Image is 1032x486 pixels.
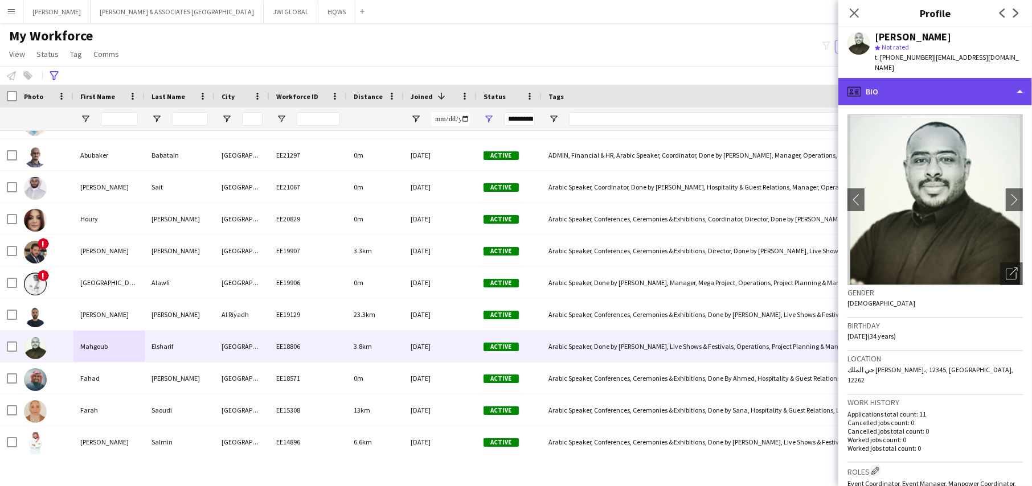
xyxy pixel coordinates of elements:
img: Salem Alawfi [24,273,47,295]
div: Al Riyadh [215,299,269,330]
img: Ahmed Wagih [24,304,47,327]
span: City [222,92,235,101]
div: [GEOGRAPHIC_DATA] [215,139,269,171]
span: | [EMAIL_ADDRESS][DOMAIN_NAME] [875,53,1019,72]
button: [PERSON_NAME] [23,1,91,23]
input: Joined Filter Input [431,112,470,126]
input: Tags Filter Input [569,112,1008,126]
div: Arabic Speaker, Coordinator, Done by [PERSON_NAME], Hospitality & Guest Relations, Manager, Opera... [542,171,1015,203]
span: ! [38,238,49,249]
span: t. [PHONE_NUMBER] [875,53,934,61]
div: [DATE] [404,394,477,426]
div: EE15308 [269,394,347,426]
button: Open Filter Menu [411,114,421,124]
h3: Gender [847,287,1023,298]
div: Houry [73,203,145,234]
h3: Roles [847,465,1023,477]
div: [GEOGRAPHIC_DATA] [215,235,269,266]
div: [DATE] [404,426,477,458]
p: Applications total count: 11 [847,410,1023,418]
span: Last Name [151,92,185,101]
span: Joined [411,92,433,101]
div: Open photos pop-in [1000,262,1023,285]
span: Active [484,343,519,351]
p: Cancelled jobs total count: 0 [847,427,1023,435]
div: Farah [73,394,145,426]
button: [PERSON_NAME] & ASSOCIATES [GEOGRAPHIC_DATA] [91,1,264,23]
button: HQWS [318,1,355,23]
div: Arabic Speaker, Conferences, Ceremonies & Exhibitions, Done by [PERSON_NAME], Live Shows & Festiv... [542,299,1015,330]
div: Alawfi [145,267,215,298]
span: Workforce ID [276,92,318,101]
button: Open Filter Menu [484,114,494,124]
input: Last Name Filter Input [172,112,208,126]
span: Tags [548,92,564,101]
span: [DEMOGRAPHIC_DATA] [847,299,915,307]
span: Status [484,92,506,101]
div: [PERSON_NAME] [145,235,215,266]
div: EE21297 [269,139,347,171]
button: Everyone5,964 [835,40,892,53]
div: [DATE] [404,139,477,171]
div: EE21067 [269,171,347,203]
img: Safwat Al Najar [24,241,47,263]
span: Active [484,438,519,447]
div: Saoudi [145,394,215,426]
div: [PERSON_NAME] [145,203,215,234]
div: EE19129 [269,299,347,330]
p: Worked jobs count: 0 [847,435,1023,444]
div: [DATE] [404,235,477,266]
div: [PERSON_NAME] [145,299,215,330]
div: [PERSON_NAME] [73,426,145,458]
span: Active [484,406,519,415]
span: 0m [354,215,363,223]
div: [GEOGRAPHIC_DATA] [73,267,145,298]
span: Not rated [882,43,909,51]
button: Open Filter Menu [276,114,286,124]
img: Mahgoub Elsharif [24,336,47,359]
span: 0m [354,278,363,287]
span: 23.3km [354,310,375,319]
div: [DATE] [404,299,477,330]
span: Active [484,151,519,160]
span: حي الملك [PERSON_NAME]،, 12345, [GEOGRAPHIC_DATA], 12262 [847,365,1013,384]
div: Abubaker [73,139,145,171]
div: Babatain [145,139,215,171]
div: [DATE] [404,171,477,203]
button: Open Filter Menu [80,114,91,124]
div: Elsharif [145,331,215,362]
span: 6.6km [354,438,372,446]
img: Farah Saoudi [24,400,47,423]
div: Arabic Speaker, Conferences, Ceremonies & Exhibitions, Director, Done by [PERSON_NAME], Live Show... [542,235,1015,266]
div: [GEOGRAPHIC_DATA] [215,203,269,234]
div: [GEOGRAPHIC_DATA] [215,363,269,394]
img: Crew avatar or photo [847,114,1023,285]
div: [PERSON_NAME] [875,32,951,42]
span: Tag [70,49,82,59]
div: EE14896 [269,426,347,458]
span: Active [484,183,519,192]
span: Status [36,49,59,59]
span: Comms [93,49,119,59]
span: 13km [354,406,370,414]
span: Photo [24,92,43,101]
div: [PERSON_NAME] [145,363,215,394]
img: Fahad Altaweel [24,368,47,391]
span: 0m [354,374,363,382]
div: Bio [838,78,1032,105]
div: Arabic Speaker, Conferences, Ceremonies & Exhibitions, Done by Sana, Hospitality & Guest Relation... [542,394,1015,426]
div: Arabic Speaker, Conferences, Ceremonies & Exhibitions, Done by [PERSON_NAME], Live Shows & Festiv... [542,426,1015,458]
div: [GEOGRAPHIC_DATA] [215,267,269,298]
span: Active [484,247,519,256]
div: Arabic Speaker, Done by [PERSON_NAME], Manager, Mega Project, Operations, Project Planning & Mana... [542,267,1015,298]
span: Distance [354,92,383,101]
div: Fahad [73,363,145,394]
div: EE19906 [269,267,347,298]
div: [DATE] [404,363,477,394]
h3: Work history [847,397,1023,407]
input: Workforce ID Filter Input [297,112,340,126]
app-action-btn: Advanced filters [47,69,61,83]
span: Active [484,279,519,287]
div: [DATE] [404,331,477,362]
span: 0m [354,151,363,159]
